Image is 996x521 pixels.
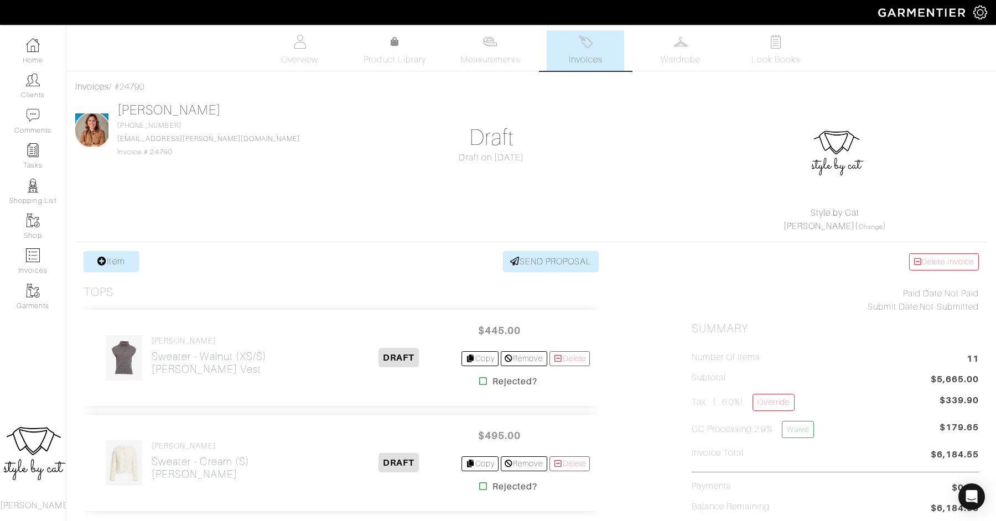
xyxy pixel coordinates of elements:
span: $6,184.55 [931,502,979,517]
img: clients-icon-6bae9207a08558b7cb47a8932f037763ab4055f8c8b6bfacd5dc20c3e0201464.png [26,73,40,87]
a: [PERSON_NAME] Sweater - Cream (S)[PERSON_NAME] [152,441,250,481]
div: Not Paid Not Submitted [692,287,979,314]
img: NLZ9BZ8TNBEdmhj52atnz7mf [105,440,143,486]
a: [EMAIL_ADDRESS][PERSON_NAME][DOMAIN_NAME] [117,135,300,143]
a: Item [84,251,139,272]
img: dashboard-icon-dbcd8f5a0b271acd01030246c82b418ddd0df26cd7fceb0bd07c9910d44c42f6.png [26,38,40,52]
img: stylists-icon-eb353228a002819b7ec25b43dbf5f0378dd9e0616d9560372ff212230b889e62.png [26,179,40,192]
img: J49NpMqxPCZc2e6yHFU9C6T6 [105,335,143,381]
a: Delete Invoice [909,253,979,270]
a: [PERSON_NAME] [784,221,855,231]
img: basicinfo-40fd8af6dae0f16599ec9e87c0ef1c0a1fdea2edbe929e3d69a839185d80c458.svg [293,35,307,49]
a: SEND PROPOSAL [503,251,599,272]
span: Invoices [569,53,603,66]
img: garmentier-logo-header-white-b43fb05a5012e4ada735d5af1a66efaba907eab6374d6393d1fbf88cb4ef424d.png [873,3,973,22]
span: $339.90 [940,394,979,407]
h5: CC Processing 2.9% [692,421,814,438]
div: Open Intercom Messenger [958,483,985,510]
span: 11 [967,352,979,367]
h2: Sweater - Cream (S) [PERSON_NAME] [152,455,250,481]
a: Invoices [75,82,109,92]
a: Product Library [356,35,434,66]
img: .jpg [75,113,108,147]
span: Look Books [751,53,801,66]
a: [PERSON_NAME] [117,103,221,117]
strong: Rejected? [492,375,537,388]
span: $6,184.55 [931,448,979,463]
a: Waive [782,421,814,438]
a: Delete [549,456,590,471]
h5: Payments [692,481,731,492]
span: Wardrobe [661,53,701,66]
h5: Number of Items [692,352,760,363]
a: Copy [461,351,499,366]
h4: [PERSON_NAME] [152,441,250,451]
span: $495.00 [466,424,532,447]
h1: Draft [348,124,635,151]
a: [PERSON_NAME] Sweater - Walnut (XS/S)[PERSON_NAME] Vest [152,336,267,376]
div: ( ) [696,206,974,233]
a: Copy [461,456,499,471]
span: $179.65 [940,421,979,442]
h3: Tops [84,285,113,299]
div: Draft on [DATE] [348,151,635,164]
img: gear-icon-white-bd11855cb880d31180b6d7d6211b90ccbf57a29d726f0c71d8c61bd08dd39cc2.png [973,6,987,19]
span: DRAFT [378,453,419,472]
img: garments-icon-b7da505a4dc4fd61783c78ac3ca0ef83fa9d6f193b1c9dc38574b1d14d53ca28.png [26,284,40,298]
img: comment-icon-a0a6a9ef722e966f86d9cbdc48e553b5cf19dbc54f86b18d962a5391bc8f6eb6.png [26,108,40,122]
h5: Balance Remaining [692,502,770,512]
h4: [PERSON_NAME] [152,336,267,346]
span: Submit Date: [868,302,920,312]
h5: Invoice Total [692,448,744,459]
a: Measurements [452,30,530,71]
span: DRAFT [378,348,419,367]
img: orders-icon-0abe47150d42831381b5fb84f609e132dff9fe21cb692f30cb5eec754e2cba89.png [26,248,40,262]
img: wardrobe-487a4870c1b7c33e795ec22d11cfc2ed9d08956e64fb3008fe2437562e282088.svg [674,35,688,49]
div: / #24790 [75,80,987,93]
span: Overview [281,53,318,66]
h5: Subtotal [692,373,726,383]
strong: Rejected? [492,480,537,493]
h2: Summary [692,322,979,336]
img: sqfhH5ujEUJVgHNqKcjwS58U.jpg [808,129,864,184]
a: Delete [549,351,590,366]
a: Overview [261,30,339,71]
a: Remove [501,456,547,471]
span: Measurements [460,53,521,66]
span: Product Library [364,53,426,66]
h5: Tax ( : 6.0%) [692,394,795,411]
span: $0.00 [952,481,979,494]
span: $5,665.00 [931,373,979,388]
img: orders-27d20c2124de7fd6de4e0e44c1d41de31381a507db9b33961299e4e07d508b8c.svg [579,35,593,49]
img: measurements-466bbee1fd09ba9460f595b01e5d73f9e2bff037440d3c8f018324cb6cdf7a4a.svg [483,35,497,49]
a: Style by Cat [811,208,860,218]
span: $445.00 [466,319,532,342]
a: Look Books [737,30,815,71]
a: Remove [501,351,547,366]
span: [PHONE_NUMBER] Invoice # 24790 [117,122,300,156]
img: todo-9ac3debb85659649dc8f770b8b6100bb5dab4b48dedcbae339e5042a72dfd3cc.svg [769,35,783,49]
img: garments-icon-b7da505a4dc4fd61783c78ac3ca0ef83fa9d6f193b1c9dc38574b1d14d53ca28.png [26,213,40,227]
a: Change [859,223,883,230]
img: reminder-icon-8004d30b9f0a5d33ae49ab947aed9ed385cf756f9e5892f1edd6e32f2345188e.png [26,143,40,157]
a: Override [753,394,794,411]
h2: Sweater - Walnut (XS/S) [PERSON_NAME] Vest [152,350,267,376]
span: Paid Date: [903,289,945,299]
a: Invoices [547,30,624,71]
a: Wardrobe [642,30,719,71]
